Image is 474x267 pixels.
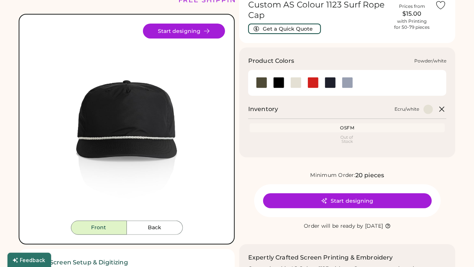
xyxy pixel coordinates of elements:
[393,9,431,18] div: $15.00
[248,253,393,262] h2: Expertly Crafted Screen Printing & Embroidery
[395,18,430,30] div: with Printing for 50-79 pieces
[143,24,225,39] button: Start designing
[248,105,278,114] h2: Inventory
[304,222,364,230] div: Order will be ready by
[127,221,183,235] button: Back
[399,3,425,9] div: Prices from
[365,222,383,230] div: [DATE]
[439,233,471,266] iframe: Front Chat
[355,171,384,180] div: 20 pieces
[251,135,443,144] div: Out of Stock
[71,221,127,235] button: Front
[395,106,419,112] div: Ecru/white
[28,258,226,267] h2: ✓ Free Screen Setup & Digitizing
[251,125,443,131] div: OSFM
[28,24,225,221] img: 1123 - Ecru/white Front Image
[28,24,225,221] div: 1123 Style Image
[248,24,321,34] button: Get a Quick Quote
[263,193,432,208] button: Start designing
[248,56,294,65] h3: Product Colors
[414,58,446,64] div: Powder/white
[311,172,356,179] div: Minimum Order:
